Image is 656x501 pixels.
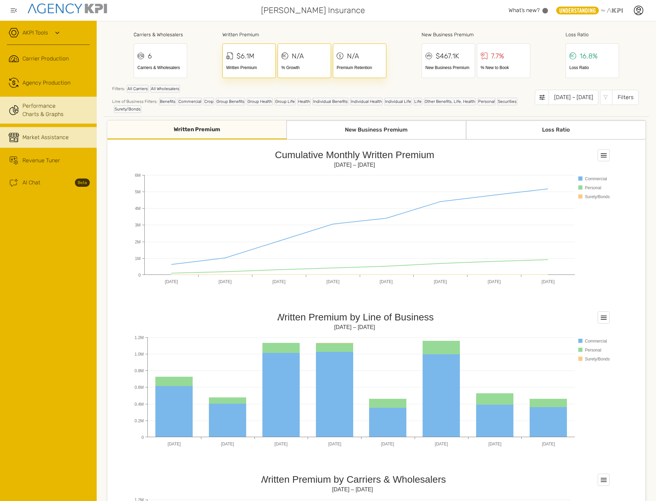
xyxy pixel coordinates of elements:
div: New Business Premium [287,121,466,139]
text: 6M [135,173,141,178]
text: 2M [135,240,141,244]
text: 0.8M [135,368,144,373]
text: [DATE] [272,279,286,284]
div: Carriers & Wholesalers [137,65,183,71]
text: Surety/Bonds [585,357,610,362]
div: Line of Business Filters: [112,98,535,113]
div: Written Premium [107,121,287,139]
div: Health [297,98,311,105]
text: [DATE] – [DATE] [334,162,375,168]
text: [DATE] [328,442,341,446]
div: % New to Book [481,65,527,71]
strong: Beta [75,179,90,187]
div: Group Benefits [216,98,245,105]
text: Cumulative Monthly Written Premium [275,150,434,160]
span: Carrier Production [22,55,69,63]
text: 0 [142,435,144,440]
div: Individual Life [384,98,412,105]
text: [DATE] – [DATE] [334,324,375,330]
text: 1.2M [135,335,144,340]
text: 1M [135,256,141,261]
text: [DATE] [381,442,394,446]
div: New Business Premium [422,31,530,38]
div: Premium Retention [337,65,383,71]
div: Other Benefits, Life, Health [424,98,476,105]
text: [DATE] [542,279,555,284]
text: [DATE] [219,279,232,284]
div: Loss Ratio [569,65,615,71]
text: 0 [138,273,141,278]
div: % Growth [281,65,327,71]
text: Commercial [585,339,607,344]
a: AKPI Tools [22,29,48,37]
text: Personal [585,185,601,190]
div: 7.7% [491,51,504,61]
div: Personal [477,98,495,105]
text: [DATE] [488,279,501,284]
span: Agency Production [22,79,70,87]
div: Written Premium [226,65,272,71]
div: N/A [347,51,359,61]
div: New Business Premium [425,65,471,71]
text: Written Premium by Line of Business [276,312,434,322]
div: $6.1M [237,51,254,61]
span: Market Assistance [22,133,69,142]
text: [DATE] [489,442,502,446]
text: [DATE] – [DATE] [332,486,373,492]
text: [DATE] [327,279,340,284]
text: 4M [135,206,141,211]
div: Benefits [159,98,176,105]
div: Group Life [274,98,296,105]
div: Individual Benefits [312,98,348,105]
text: [DATE] [165,279,178,284]
text: Personal [585,348,601,353]
text: [DATE] [380,279,393,284]
div: Loss Ratio [466,121,645,139]
text: 0.4M [135,402,144,407]
div: All Carriers [127,85,148,93]
div: Written Premium [222,31,386,38]
text: 1.0M [135,352,144,357]
div: 6 [148,51,152,61]
div: Securities [497,98,517,105]
text: Commercial [585,176,607,181]
text: Surety/Bonds [585,194,610,199]
div: 16.8% [580,51,598,61]
span: [PERSON_NAME] Insurance [261,4,365,17]
button: [DATE] – [DATE] [535,90,598,105]
div: Filters: [112,85,535,96]
div: Individual Health [350,98,383,105]
div: Filters [612,90,639,105]
text: [DATE] [542,442,555,446]
img: agencykpi-logo-550x69-2d9e3fa8.png [28,3,107,13]
div: Loss Ratio [566,31,619,38]
text: [DATE] [168,442,181,446]
text: [DATE] [435,442,448,446]
div: N/A [292,51,304,61]
text: 3M [135,223,141,228]
div: Surety/Bonds [114,105,141,113]
button: Filters [600,90,639,105]
div: Crop [204,98,214,105]
text: [DATE] [274,442,288,446]
span: Revenue Tuner [22,156,60,165]
span: AI Chat [22,179,40,187]
div: All Wholesalers [150,85,180,93]
span: What’s new? [509,7,540,13]
div: Group Health [247,98,273,105]
div: Commercial [178,98,202,105]
text: 0.6M [135,385,144,390]
text: 5M [135,190,141,194]
text: [DATE] [434,279,447,284]
text: [DATE] [221,442,234,446]
div: Life [414,98,422,105]
tspan: Written Premium by Carriers & Wholesalers [259,474,446,485]
div: $467.1K [436,51,459,61]
text: 0.2M [135,418,144,423]
div: Carriers & Wholesalers [134,31,187,38]
div: [DATE] – [DATE] [549,90,598,105]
